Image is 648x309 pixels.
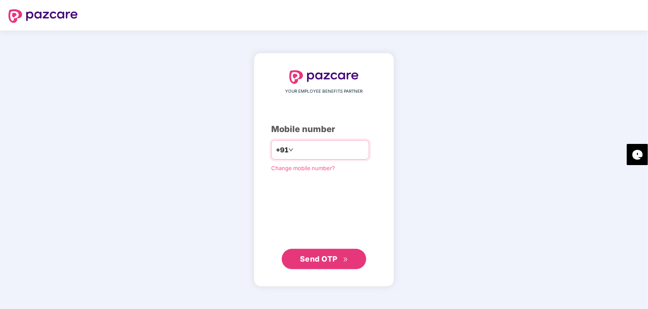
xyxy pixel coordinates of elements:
span: double-right [343,257,349,262]
div: Mobile number [271,123,377,136]
span: YOUR EMPLOYEE BENEFITS PARTNER [286,88,363,95]
span: down [289,147,294,152]
a: Change mobile number? [271,165,335,171]
span: Send OTP [300,254,338,263]
img: logo [8,9,78,23]
button: Send OTPdouble-right [282,249,366,269]
img: logo [289,70,359,84]
span: +91 [276,145,289,155]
